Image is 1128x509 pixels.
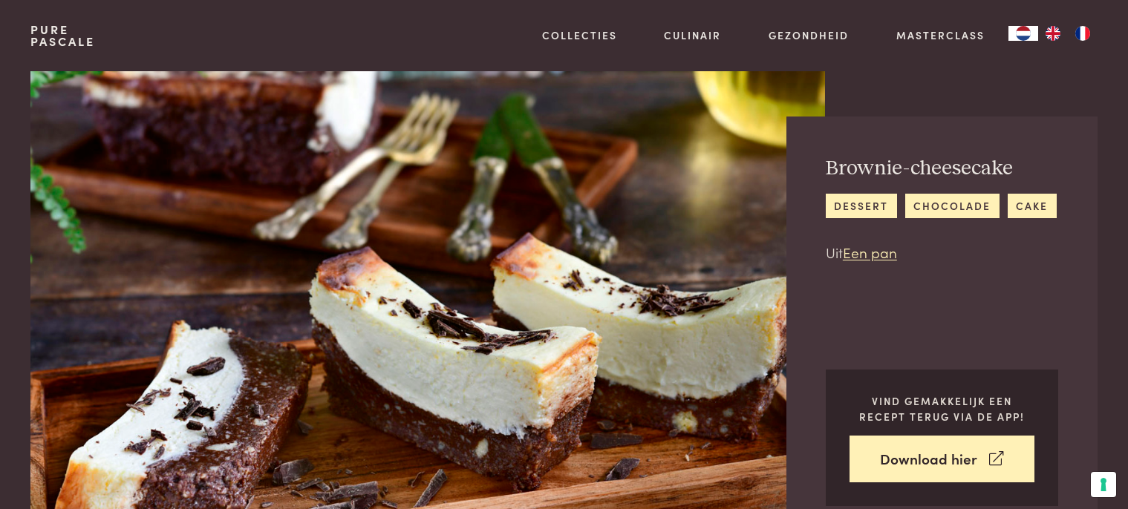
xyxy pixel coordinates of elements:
a: Collecties [542,27,617,43]
a: Gezondheid [769,27,849,43]
p: Vind gemakkelijk een recept terug via de app! [850,393,1034,424]
a: NL [1008,26,1038,41]
p: Uit [826,242,1057,263]
a: chocolade [905,194,1000,218]
a: dessert [826,194,897,218]
button: Uw voorkeuren voor toestemming voor trackingtechnologieën [1091,472,1116,497]
div: Language [1008,26,1038,41]
a: cake [1008,194,1057,218]
a: Masterclass [896,27,985,43]
ul: Language list [1038,26,1098,41]
a: Download hier [850,436,1034,482]
a: Een pan [843,242,897,262]
a: Culinair [664,27,721,43]
a: PurePascale [30,24,95,47]
a: EN [1038,26,1068,41]
h2: Brownie-cheesecake [826,156,1057,182]
aside: Language selected: Nederlands [1008,26,1098,41]
a: FR [1068,26,1098,41]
